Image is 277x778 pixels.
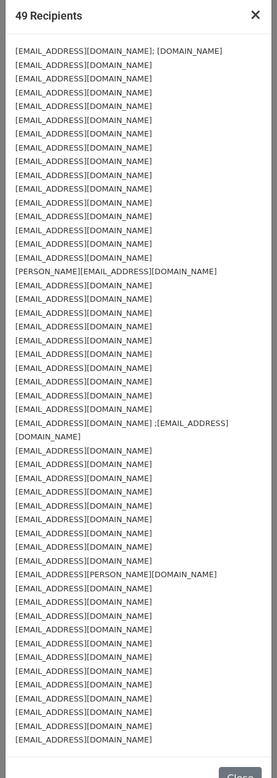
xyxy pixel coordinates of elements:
[15,515,152,524] small: [EMAIL_ADDRESS][DOMAIN_NAME]
[15,501,152,511] small: [EMAIL_ADDRESS][DOMAIN_NAME]
[15,47,222,70] small: [EMAIL_ADDRESS][DOMAIN_NAME]; [DOMAIN_NAME][EMAIL_ADDRESS][DOMAIN_NAME]
[15,143,152,152] small: [EMAIL_ADDRESS][DOMAIN_NAME]
[15,294,152,304] small: [EMAIL_ADDRESS][DOMAIN_NAME]
[15,102,152,111] small: [EMAIL_ADDRESS][DOMAIN_NAME]
[15,116,152,125] small: [EMAIL_ADDRESS][DOMAIN_NAME]
[15,446,152,455] small: [EMAIL_ADDRESS][DOMAIN_NAME]
[15,267,217,276] small: [PERSON_NAME][EMAIL_ADDRESS][DOMAIN_NAME]
[15,625,152,634] small: [EMAIL_ADDRESS][DOMAIN_NAME]
[15,336,152,345] small: [EMAIL_ADDRESS][DOMAIN_NAME]
[15,722,152,731] small: [EMAIL_ADDRESS][DOMAIN_NAME]
[15,281,152,290] small: [EMAIL_ADDRESS][DOMAIN_NAME]
[15,653,152,662] small: [EMAIL_ADDRESS][DOMAIN_NAME]
[15,639,152,648] small: [EMAIL_ADDRESS][DOMAIN_NAME]
[15,7,82,24] h5: 49 Recipients
[15,198,152,208] small: [EMAIL_ADDRESS][DOMAIN_NAME]
[15,487,152,496] small: [EMAIL_ADDRESS][DOMAIN_NAME]
[15,364,152,373] small: [EMAIL_ADDRESS][DOMAIN_NAME]
[15,419,229,442] small: [EMAIL_ADDRESS][DOMAIN_NAME] ;[EMAIL_ADDRESS][DOMAIN_NAME]
[216,719,277,778] iframe: Chat Widget
[15,694,152,703] small: [EMAIL_ADDRESS][DOMAIN_NAME]
[15,157,152,166] small: [EMAIL_ADDRESS][DOMAIN_NAME]
[15,350,152,359] small: [EMAIL_ADDRESS][DOMAIN_NAME]
[15,680,152,689] small: [EMAIL_ADDRESS][DOMAIN_NAME]
[15,74,152,83] small: [EMAIL_ADDRESS][DOMAIN_NAME]
[15,377,152,386] small: [EMAIL_ADDRESS][DOMAIN_NAME]
[15,460,152,469] small: [EMAIL_ADDRESS][DOMAIN_NAME]
[15,226,152,235] small: [EMAIL_ADDRESS][DOMAIN_NAME]
[15,129,152,138] small: [EMAIL_ADDRESS][DOMAIN_NAME]
[15,309,152,318] small: [EMAIL_ADDRESS][DOMAIN_NAME]
[15,391,152,400] small: [EMAIL_ADDRESS][DOMAIN_NAME]
[15,474,152,483] small: [EMAIL_ADDRESS][DOMAIN_NAME]
[15,597,152,607] small: [EMAIL_ADDRESS][DOMAIN_NAME]
[15,405,152,414] small: [EMAIL_ADDRESS][DOMAIN_NAME]
[15,184,152,193] small: [EMAIL_ADDRESS][DOMAIN_NAME]
[15,667,152,676] small: [EMAIL_ADDRESS][DOMAIN_NAME]
[15,556,152,566] small: [EMAIL_ADDRESS][DOMAIN_NAME]
[15,570,217,579] small: [EMAIL_ADDRESS][PERSON_NAME][DOMAIN_NAME]
[249,6,262,23] span: ×
[15,612,152,621] small: [EMAIL_ADDRESS][DOMAIN_NAME]
[15,735,152,744] small: [EMAIL_ADDRESS][DOMAIN_NAME]
[15,584,152,593] small: [EMAIL_ADDRESS][DOMAIN_NAME]
[15,88,152,97] small: [EMAIL_ADDRESS][DOMAIN_NAME]
[15,529,152,538] small: [EMAIL_ADDRESS][DOMAIN_NAME]
[15,171,152,180] small: [EMAIL_ADDRESS][DOMAIN_NAME]
[15,239,152,249] small: [EMAIL_ADDRESS][DOMAIN_NAME]
[15,708,152,717] small: [EMAIL_ADDRESS][DOMAIN_NAME]
[15,322,152,331] small: [EMAIL_ADDRESS][DOMAIN_NAME]
[15,253,152,263] small: [EMAIL_ADDRESS][DOMAIN_NAME]
[15,542,152,552] small: [EMAIL_ADDRESS][DOMAIN_NAME]
[15,212,152,221] small: [EMAIL_ADDRESS][DOMAIN_NAME]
